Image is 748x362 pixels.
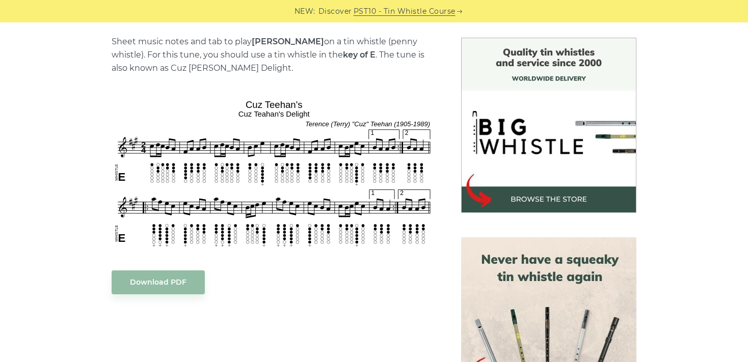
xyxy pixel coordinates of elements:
img: Cuz Teehan's Tin Whistle Tabs & Sheet Music [112,96,437,249]
a: PST10 - Tin Whistle Course [354,6,456,17]
strong: key of E [343,50,376,60]
span: NEW: [295,6,315,17]
p: Sheet music notes and tab to play on a tin whistle (penny whistle). For this tune, you should use... [112,35,437,75]
img: BigWhistle Tin Whistle Store [461,38,636,213]
span: Discover [318,6,352,17]
a: Download PDF [112,270,205,294]
strong: [PERSON_NAME] [252,37,324,46]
